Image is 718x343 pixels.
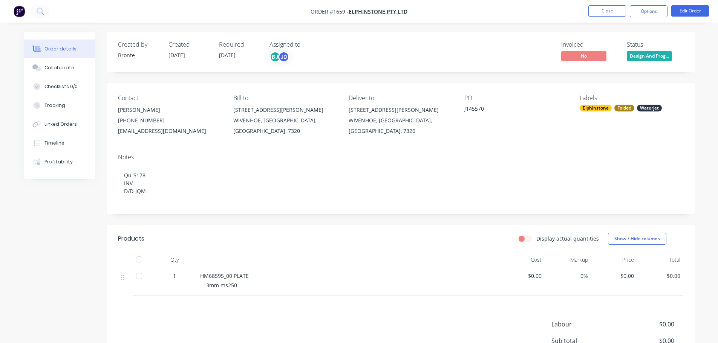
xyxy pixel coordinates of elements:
[640,272,680,280] span: $0.00
[24,134,95,152] button: Timeline
[44,121,77,128] div: Linked Orders
[580,105,612,111] div: Elphinstone
[173,272,176,280] span: 1
[627,41,683,48] div: Status
[637,105,662,111] div: Waterjet
[233,95,337,102] div: Bill to
[168,52,185,59] span: [DATE]
[594,272,634,280] span: $0.00
[536,235,599,242] label: Display actual quantities
[464,95,568,102] div: PO
[44,46,77,52] div: Order details
[118,154,683,161] div: Notes
[118,105,221,136] div: [PERSON_NAME][PHONE_NUMBER][EMAIL_ADDRESS][DOMAIN_NAME]
[269,41,345,48] div: Assigned to
[502,272,542,280] span: $0.00
[499,252,545,267] div: Cost
[219,52,236,59] span: [DATE]
[44,64,74,71] div: Collaborate
[618,320,674,329] span: $0.00
[118,164,683,203] div: Qu-5178 INV- D/D-JQM
[278,51,289,63] div: JD
[627,51,672,63] button: Design And Prog...
[630,5,667,17] button: Options
[233,105,337,136] div: [STREET_ADDRESS][PERSON_NAME]WIVENHOE, [GEOGRAPHIC_DATA], [GEOGRAPHIC_DATA], 7320
[44,83,78,90] div: Checklists 0/0
[206,282,237,289] span: 3mm ms250
[269,51,289,63] button: BJJD
[627,51,672,61] span: Design And Prog...
[580,95,683,102] div: Labels
[44,159,73,165] div: Profitability
[168,41,210,48] div: Created
[551,320,618,329] span: Labour
[561,51,606,61] span: No
[24,77,95,96] button: Checklists 0/0
[269,51,281,63] div: BJ
[608,233,666,245] button: Show / Hide columns
[118,105,221,115] div: [PERSON_NAME]
[118,234,144,243] div: Products
[24,115,95,134] button: Linked Orders
[44,102,65,109] div: Tracking
[233,115,337,136] div: WIVENHOE, [GEOGRAPHIC_DATA], [GEOGRAPHIC_DATA], 7320
[614,105,634,111] div: Folded
[588,5,626,17] button: Close
[152,252,197,267] div: Qty
[24,152,95,171] button: Profitability
[637,252,683,267] div: Total
[200,272,249,279] span: HM68595_00 PLATE
[349,105,452,115] div: [STREET_ADDRESS][PERSON_NAME]
[349,105,452,136] div: [STREET_ADDRESS][PERSON_NAME]WIVENHOE, [GEOGRAPHIC_DATA], [GEOGRAPHIC_DATA], 7320
[464,105,559,115] div: J145570
[118,41,159,48] div: Created by
[14,6,25,17] img: Factory
[311,8,349,15] span: Order #1659 -
[118,126,221,136] div: [EMAIL_ADDRESS][DOMAIN_NAME]
[349,95,452,102] div: Deliver to
[219,41,260,48] div: Required
[118,95,221,102] div: Contact
[118,115,221,126] div: [PHONE_NUMBER]
[233,105,337,115] div: [STREET_ADDRESS][PERSON_NAME]
[545,252,591,267] div: Markup
[44,140,64,146] div: Timeline
[24,96,95,115] button: Tracking
[349,115,452,136] div: WIVENHOE, [GEOGRAPHIC_DATA], [GEOGRAPHIC_DATA], 7320
[671,5,709,17] button: Edit Order
[548,272,588,280] span: 0%
[24,58,95,77] button: Collaborate
[349,8,407,15] a: Elphinstone Pty Ltd
[24,40,95,58] button: Order details
[591,252,637,267] div: Price
[118,51,159,59] div: Bronte
[561,41,618,48] div: Invoiced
